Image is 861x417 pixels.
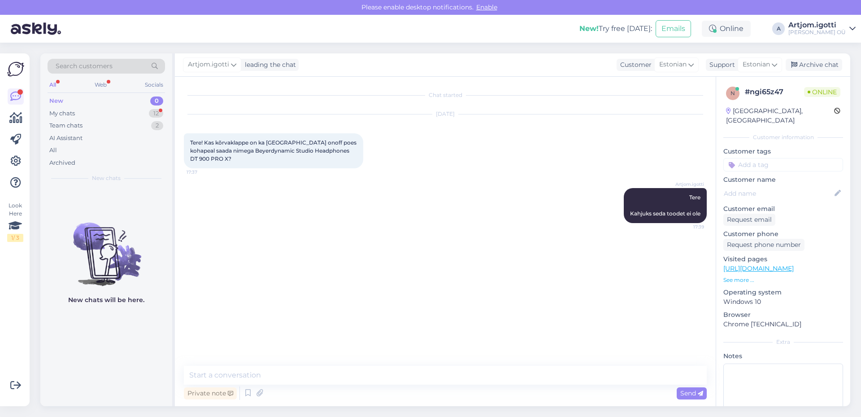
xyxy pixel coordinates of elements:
p: Customer tags [723,147,843,156]
div: New [49,97,63,105]
div: Archive chat [786,59,842,71]
span: 17:39 [670,224,704,230]
div: Chat started [184,91,707,99]
div: 2 [151,121,163,130]
div: Extra [723,338,843,346]
div: A [772,22,785,35]
div: Artjom.igotti [788,22,846,29]
div: Team chats [49,121,83,130]
span: Artjom.igotti [670,181,704,188]
div: Customer information [723,133,843,141]
div: Support [706,60,735,70]
div: [GEOGRAPHIC_DATA], [GEOGRAPHIC_DATA] [726,106,834,125]
img: No chats [40,206,172,287]
input: Add name [724,189,833,198]
p: Windows 10 [723,297,843,307]
div: Try free [DATE]: [579,23,652,34]
p: Customer email [723,204,843,214]
div: Private note [184,387,237,399]
div: All [49,146,57,155]
div: Customer [617,60,652,70]
div: My chats [49,109,75,118]
span: Artjom.igotti [188,60,229,70]
p: Customer name [723,175,843,184]
div: [DATE] [184,110,707,118]
div: Archived [49,158,75,167]
p: Browser [723,310,843,320]
button: Emails [656,20,691,37]
b: New! [579,24,599,33]
div: Online [702,21,751,37]
div: leading the chat [241,60,296,70]
p: See more ... [723,276,843,284]
span: New chats [92,174,121,182]
div: Request phone number [723,239,804,251]
a: Artjom.igotti[PERSON_NAME] OÜ [788,22,856,36]
div: 1 / 3 [7,234,23,242]
div: 0 [150,97,163,105]
p: Visited pages [723,255,843,264]
span: Online [804,87,840,97]
span: Estonian [743,60,770,70]
p: New chats will be here. [68,295,144,305]
div: 12 [149,109,163,118]
span: Tere! Kas kõrvaklappe on ka [GEOGRAPHIC_DATA] onoff poes kohapeal saada nimega Beyerdynamic Studi... [190,139,358,162]
span: n [731,90,735,97]
div: All [48,79,58,91]
p: Chrome [TECHNICAL_ID] [723,320,843,329]
div: # ngi65z47 [745,87,804,97]
div: AI Assistant [49,134,83,143]
p: Operating system [723,288,843,297]
div: Web [93,79,109,91]
input: Add a tag [723,158,843,171]
div: Request email [723,214,775,226]
div: [PERSON_NAME] OÜ [788,29,846,36]
span: 17:37 [187,169,220,176]
p: Customer phone [723,229,843,239]
span: Estonian [659,60,687,70]
span: Search customers [56,61,113,71]
p: Notes [723,351,843,361]
span: Send [680,389,703,397]
div: Look Here [7,202,23,242]
a: [URL][DOMAIN_NAME] [723,264,794,272]
div: Socials [143,79,165,91]
img: Askly Logo [7,61,24,78]
span: Enable [474,3,500,11]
